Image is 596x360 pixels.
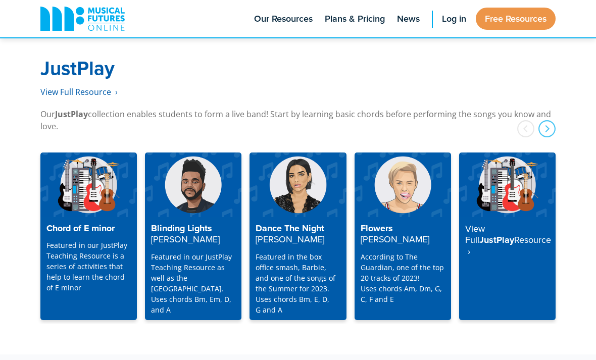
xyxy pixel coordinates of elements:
[465,222,485,246] strong: View Full
[55,109,88,120] strong: JustPlay
[151,223,235,245] h4: Blinding Lights
[40,108,556,132] p: Our collection enables students to form a live band! Start by learning basic chords before perfor...
[459,152,556,320] a: View FullJustPlayResource ‎ ›
[250,152,346,320] a: Dance The Night[PERSON_NAME] Featured in the box office smash, Barbie, and one of the songs of th...
[361,233,429,245] strong: [PERSON_NAME]
[538,120,556,137] div: next
[46,240,131,293] p: Featured in our JustPlay Teaching Resource is a series of activities that help to learn the chord...
[40,86,118,98] a: View Full Resource‎‏‏‎ ‎ ›
[46,223,131,234] h4: Chord of E minor
[476,8,556,30] a: Free Resources
[254,12,313,26] span: Our Resources
[361,223,445,245] h4: Flowers
[40,152,137,320] a: Chord of E minor Featured in our JustPlay Teaching Resource is a series of activities that help t...
[465,223,550,258] h4: JustPlay
[40,54,115,82] strong: JustPlay
[361,251,445,304] p: According to The Guardian, one of the top 20 tracks of 2023! Uses chords Am, Dm, G, C, F and E
[145,152,241,320] a: Blinding Lights[PERSON_NAME] Featured in our JustPlay Teaching Resource as well as the [GEOGRAPHI...
[442,12,466,26] span: Log in
[355,152,451,320] a: Flowers[PERSON_NAME] According to The Guardian, one of the top 20 tracks of 2023!Uses chords Am, ...
[517,120,534,137] div: prev
[256,233,324,245] strong: [PERSON_NAME]
[151,251,235,315] p: Featured in our JustPlay Teaching Resource as well as the [GEOGRAPHIC_DATA]. Uses chords Bm, Em, ...
[151,233,220,245] strong: [PERSON_NAME]
[465,233,551,258] strong: Resource ‎ ›
[256,251,340,315] p: Featured in the box office smash, Barbie, and one of the songs of the Summer for 2023. Uses chord...
[325,12,385,26] span: Plans & Pricing
[256,223,340,245] h4: Dance The Night
[397,12,420,26] span: News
